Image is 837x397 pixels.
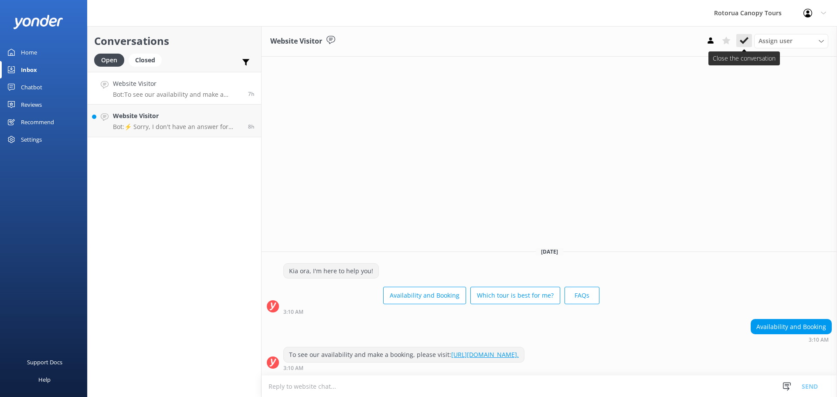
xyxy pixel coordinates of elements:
[113,123,242,131] p: Bot: ⚡ Sorry, I don't have an answer for that. Could you please try and rephrase your question? A...
[283,365,524,371] div: Sep 03 2025 03:10am (UTC +12:00) Pacific/Auckland
[809,337,829,343] strong: 3:10 AM
[21,113,54,131] div: Recommend
[284,347,524,362] div: To see our availability and make a booking, please visit:
[283,366,303,371] strong: 3:10 AM
[470,287,560,304] button: Which tour is best for me?
[88,105,261,137] a: Website VisitorBot:⚡ Sorry, I don't have an answer for that. Could you please try and rephrase yo...
[113,111,242,121] h4: Website Visitor
[21,61,37,78] div: Inbox
[759,36,793,46] span: Assign user
[113,79,242,88] h4: Website Visitor
[751,336,832,343] div: Sep 03 2025 03:10am (UTC +12:00) Pacific/Auckland
[751,319,831,334] div: Availability and Booking
[754,34,828,48] div: Assign User
[113,91,242,98] p: Bot: To see our availability and make a booking, please visit: [URL][DOMAIN_NAME].
[284,264,378,278] div: Kia ora, I'm here to help you!
[129,55,166,64] a: Closed
[38,371,51,388] div: Help
[94,33,255,49] h2: Conversations
[129,54,162,67] div: Closed
[248,90,255,98] span: Sep 03 2025 03:10am (UTC +12:00) Pacific/Auckland
[283,309,599,315] div: Sep 03 2025 03:10am (UTC +12:00) Pacific/Auckland
[21,44,37,61] div: Home
[88,72,261,105] a: Website VisitorBot:To see our availability and make a booking, please visit: [URL][DOMAIN_NAME].7h
[21,78,42,96] div: Chatbot
[536,248,563,255] span: [DATE]
[248,123,255,130] span: Sep 03 2025 02:03am (UTC +12:00) Pacific/Auckland
[383,287,466,304] button: Availability and Booking
[94,55,129,64] a: Open
[565,287,599,304] button: FAQs
[451,350,519,359] a: [URL][DOMAIN_NAME].
[94,54,124,67] div: Open
[21,131,42,148] div: Settings
[13,15,63,29] img: yonder-white-logo.png
[27,353,62,371] div: Support Docs
[21,96,42,113] div: Reviews
[283,309,303,315] strong: 3:10 AM
[270,36,322,47] h3: Website Visitor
